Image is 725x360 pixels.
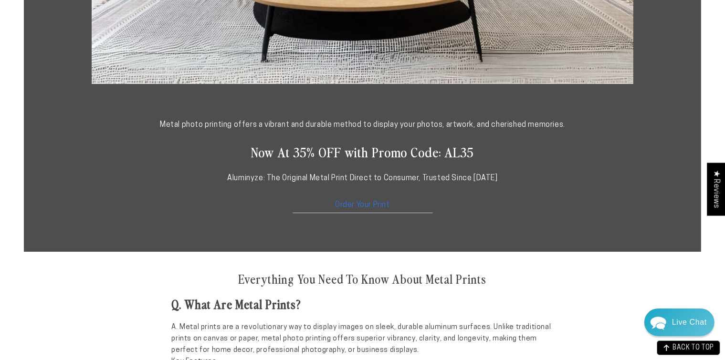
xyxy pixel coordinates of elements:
div: Contact Us Directly [672,309,707,336]
strong: Q. What Are Metal Prints? [172,296,302,312]
div: Chat widget toggle [644,309,714,336]
div: Click to open Judge.me floating reviews tab [707,163,725,216]
h2: Everything You Need To Know About Metal Prints [172,271,554,287]
span: Metal photo printing offers a vibrant and durable method to display your photos, artwork, and che... [160,121,565,129]
span: BACK TO TOP [672,345,714,351]
h2: Now At 35% OFF with Promo Code: AL35 [92,143,633,160]
p: Aluminyze: The Original Metal Print Direct to Consumer, Trusted Since [DATE] [92,172,633,185]
a: Order Your Print [291,193,434,213]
